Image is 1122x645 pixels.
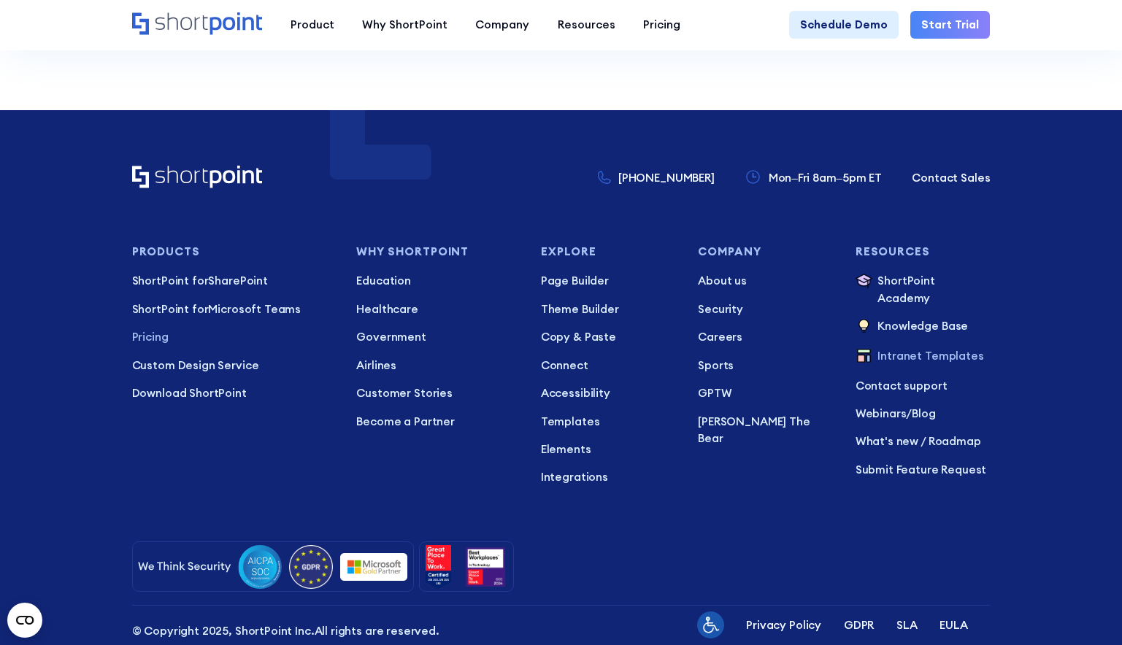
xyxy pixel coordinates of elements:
a: Home [132,166,263,190]
a: About us [698,272,833,289]
p: Microsoft Teams [132,301,334,317]
a: Home [132,12,263,36]
a: Become a Partner [356,413,518,430]
a: Company [461,11,543,39]
a: Page Builder [541,272,676,289]
a: EULA [940,617,967,633]
div: Resources [558,16,615,33]
p: Knowledge Base [877,317,968,336]
a: ShortPoint Academy [856,272,991,306]
span: © Copyright 2025, ShortPoint Inc. [132,624,315,638]
a: Schedule Demo [789,11,899,39]
a: Resources [544,11,629,39]
a: Download ShortPoint [132,385,334,401]
a: Elements [541,441,676,457]
p: ShortPoint Academy [877,272,990,306]
p: Intranet Templates [877,347,983,366]
span: ShortPoint for [132,302,209,316]
a: Connect [541,357,676,374]
a: Webinars [856,406,907,420]
p: SharePoint [132,272,334,289]
a: Product [276,11,347,39]
p: Mon–Fri 8am–5pm ET [769,169,882,186]
p: [PHONE_NUMBER] [618,169,715,186]
a: Privacy Policy [746,617,821,633]
a: Custom Design Service [132,357,334,374]
button: Open CMP widget [7,603,42,638]
a: Pricing [629,11,694,39]
a: Integrations [541,468,676,485]
a: Pricing [132,328,334,345]
a: ShortPoint forSharePoint [132,272,334,289]
a: Submit Feature Request [856,461,991,478]
a: GDPR [844,617,874,633]
p: Copy & Paste [541,328,676,345]
a: SLA [896,617,918,633]
a: Start Trial [910,11,991,39]
a: Sports [698,357,833,374]
a: Blog [912,406,935,420]
h3: Why Shortpoint [356,246,518,258]
h3: Products [132,246,334,258]
a: Theme Builder [541,301,676,317]
iframe: Chat Widget [1049,575,1122,645]
a: Intranet Templates [856,347,991,366]
a: [PHONE_NUMBER] [598,169,715,186]
div: Company [475,16,529,33]
a: Accessibility [541,385,676,401]
a: GPTW [698,385,833,401]
h3: Resources [856,246,991,258]
a: Careers [698,328,833,345]
a: What's new / Roadmap [856,433,991,449]
div: Why ShortPoint [362,16,447,33]
a: Customer Stories [356,385,518,401]
a: Contact support [856,377,991,394]
a: Government [356,328,518,345]
a: Security [698,301,833,317]
a: Contact Sales [912,169,990,186]
a: ShortPoint forMicrosoft Teams [132,301,334,317]
a: Knowledge Base [856,317,991,336]
a: Healthcare [356,301,518,317]
a: Education [356,272,518,289]
h3: Company [698,246,833,258]
p: / [856,405,991,422]
a: Airlines [356,357,518,374]
a: [PERSON_NAME] The Bear [698,413,833,447]
a: Why ShortPoint [348,11,461,39]
p: All rights are reserved. [132,622,439,639]
span: ShortPoint for [132,274,209,287]
div: Pricing [643,16,680,33]
a: Templates [541,413,676,430]
div: Product [291,16,334,33]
